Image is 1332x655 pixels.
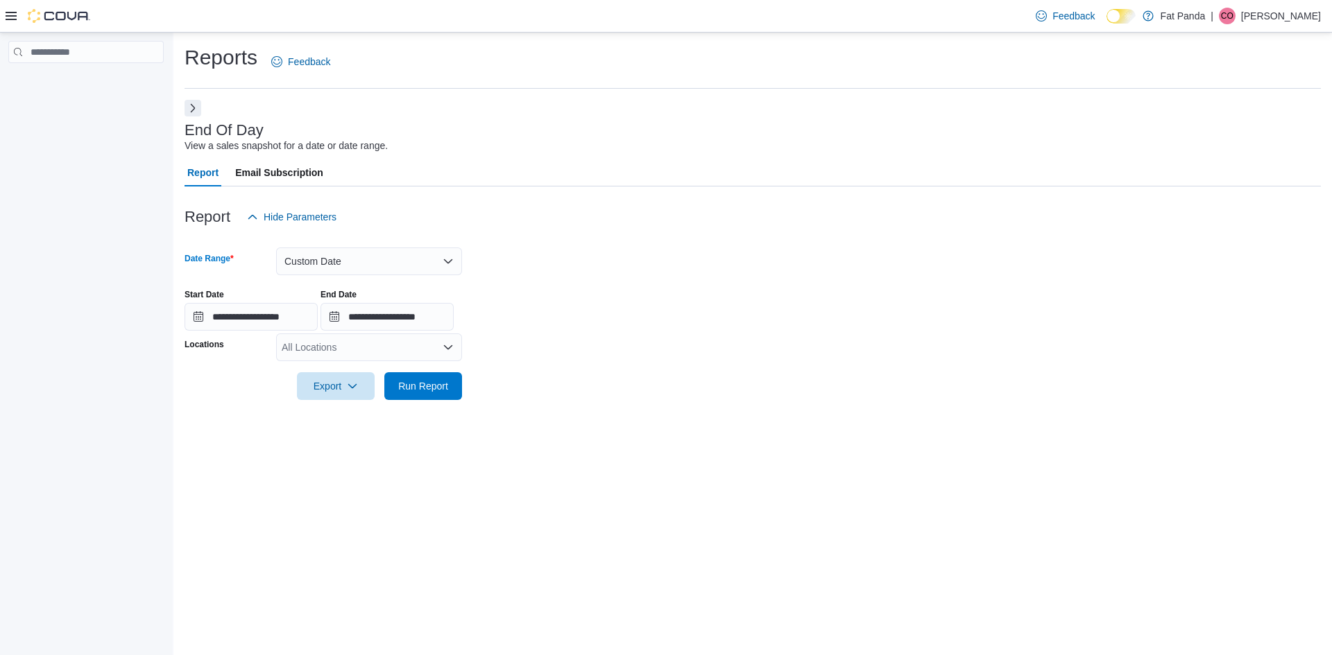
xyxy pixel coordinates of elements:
h3: Report [185,209,230,225]
span: Hide Parameters [264,210,336,224]
span: Feedback [288,55,330,69]
button: Open list of options [443,342,454,353]
button: Export [297,372,375,400]
a: Feedback [1030,2,1100,30]
nav: Complex example [8,66,164,99]
span: Run Report [398,379,448,393]
h3: End Of Day [185,122,264,139]
input: Press the down key to open a popover containing a calendar. [321,303,454,331]
button: Run Report [384,372,462,400]
button: Next [185,100,201,116]
span: Report [187,159,219,186]
p: | [1211,8,1213,24]
span: Email Subscription [235,159,323,186]
img: Cova [28,9,90,23]
label: Locations [185,339,224,350]
input: Dark Mode [1107,9,1136,24]
button: Custom Date [276,247,462,275]
label: Date Range [185,253,234,264]
p: [PERSON_NAME] [1241,8,1321,24]
div: View a sales snapshot for a date or date range. [185,139,388,153]
span: CO [1221,8,1233,24]
span: Export [305,372,366,400]
button: Hide Parameters [241,203,342,231]
input: Press the down key to open a popover containing a calendar. [185,303,318,331]
label: Start Date [185,289,224,300]
label: End Date [321,289,357,300]
h1: Reports [185,44,257,71]
p: Fat Panda [1161,8,1206,24]
a: Feedback [266,48,336,76]
span: Feedback [1052,9,1095,23]
div: Cherise Oram [1219,8,1236,24]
